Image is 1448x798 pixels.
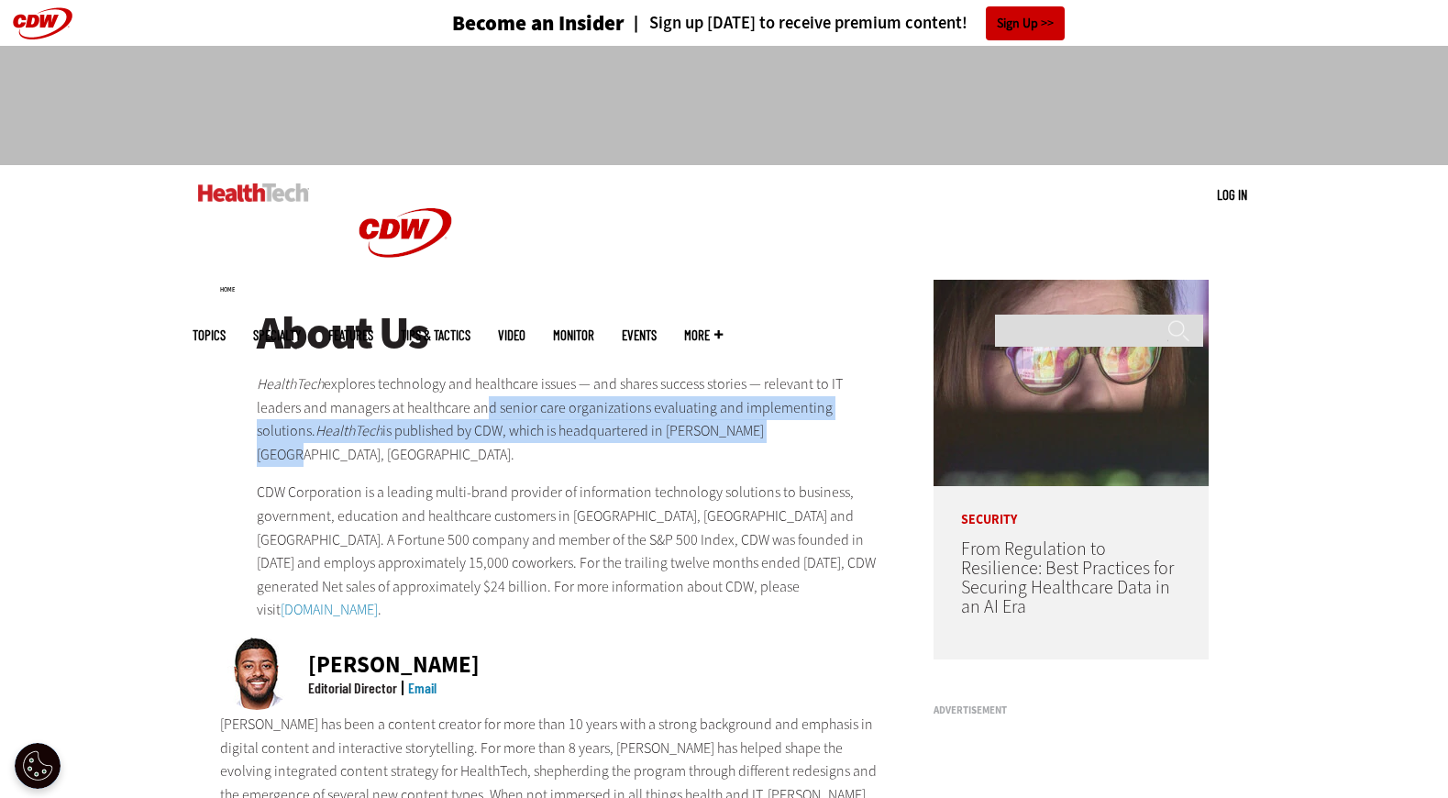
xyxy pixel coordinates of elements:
[253,328,301,342] span: Specialty
[1217,185,1247,205] div: User menu
[622,328,657,342] a: Events
[408,679,437,696] a: Email
[308,653,480,676] div: [PERSON_NAME]
[1217,186,1247,203] a: Log in
[257,481,886,622] p: CDW Corporation is a leading multi-brand provider of information technology solutions to business...
[257,374,324,393] em: HealthTech
[961,537,1174,619] a: From Regulation to Resilience: Best Practices for Securing Healthcare Data in an AI Era
[553,328,594,342] a: MonITor
[337,165,474,301] img: Home
[315,421,382,440] em: HealthTech
[337,286,474,305] a: CDW
[220,637,293,710] img: Ricky Ribeiro
[328,328,373,342] a: Features
[383,13,625,34] a: Become an Insider
[986,6,1065,40] a: Sign Up
[498,328,525,342] a: Video
[625,15,967,32] a: Sign up [DATE] to receive premium content!
[257,372,886,466] p: explores technology and healthcare issues — and shares success stories — relevant to IT leaders a...
[934,486,1209,526] p: Security
[391,64,1058,147] iframe: advertisement
[684,328,723,342] span: More
[401,328,470,342] a: Tips & Tactics
[193,328,226,342] span: Topics
[281,600,378,619] a: [DOMAIN_NAME]
[934,705,1209,715] h3: Advertisement
[15,743,61,789] button: Open Preferences
[15,743,61,789] div: Cookie Settings
[452,13,625,34] h3: Become an Insider
[198,183,309,202] img: Home
[934,280,1209,486] img: woman wearing glasses looking at healthcare data on screen
[308,681,397,695] div: Editorial Director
